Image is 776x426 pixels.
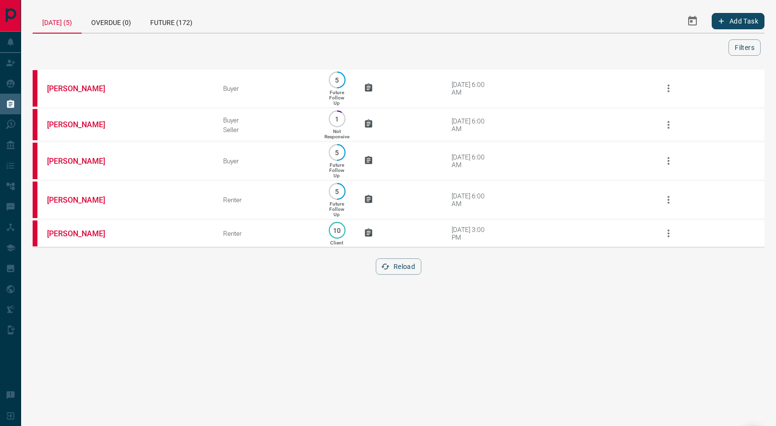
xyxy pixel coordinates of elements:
[33,109,37,140] div: property.ca
[33,10,82,34] div: [DATE] (5)
[47,229,119,238] a: [PERSON_NAME]
[681,10,704,33] button: Select Date Range
[223,196,310,204] div: Renter
[334,188,341,195] p: 5
[47,195,119,205] a: [PERSON_NAME]
[47,120,119,129] a: [PERSON_NAME]
[33,220,37,246] div: property.ca
[452,192,492,207] div: [DATE] 6:00 AM
[47,157,119,166] a: [PERSON_NAME]
[324,129,349,139] p: Not Responsive
[223,230,310,237] div: Renter
[329,90,344,106] p: Future Follow Up
[376,258,421,275] button: Reload
[33,143,37,179] div: property.ca
[329,201,344,217] p: Future Follow Up
[452,153,492,169] div: [DATE] 6:00 AM
[452,81,492,96] div: [DATE] 6:00 AM
[141,10,202,33] div: Future (172)
[47,84,119,93] a: [PERSON_NAME]
[334,115,341,122] p: 1
[82,10,141,33] div: Overdue (0)
[223,116,310,124] div: Buyer
[33,182,37,218] div: property.ca
[452,117,492,133] div: [DATE] 6:00 AM
[223,157,310,165] div: Buyer
[334,76,341,84] p: 5
[334,227,341,234] p: 10
[452,226,492,241] div: [DATE] 3:00 PM
[223,126,310,134] div: Seller
[330,240,343,245] p: Client
[329,162,344,178] p: Future Follow Up
[334,149,341,156] p: 5
[728,39,761,56] button: Filters
[223,85,310,92] div: Buyer
[712,13,764,29] button: Add Task
[33,70,37,107] div: property.ca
